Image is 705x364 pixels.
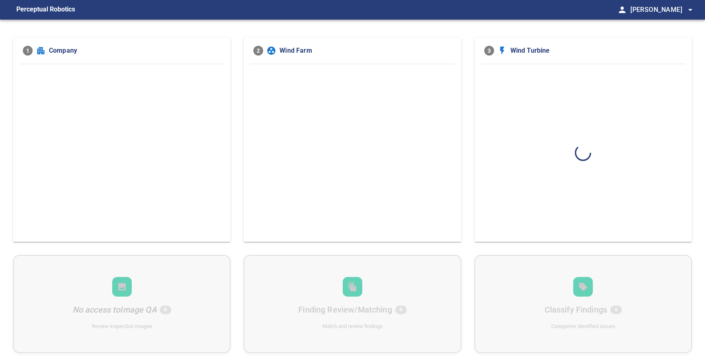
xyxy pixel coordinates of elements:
figcaption: Perceptual Robotics [16,3,75,16]
span: Wind Turbine [510,46,682,56]
span: person [617,5,627,15]
span: arrow_drop_down [685,5,695,15]
span: 1 [23,46,33,56]
span: Wind Farm [279,46,451,56]
span: Company [49,46,221,56]
span: 2 [253,46,263,56]
span: [PERSON_NAME] [630,4,695,16]
span: 3 [484,46,494,56]
button: [PERSON_NAME] [627,2,695,18]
